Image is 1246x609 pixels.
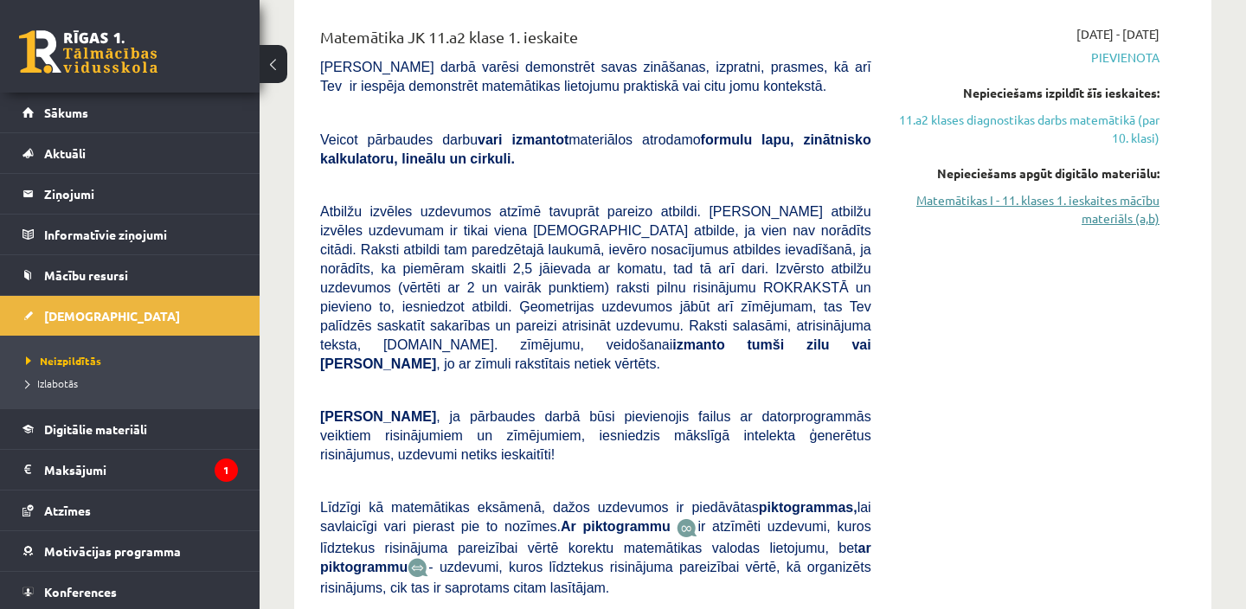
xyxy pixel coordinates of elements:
span: Līdzīgi kā matemātikas eksāmenā, dažos uzdevumos ir piedāvātas lai savlaicīgi vari pierast pie to... [320,500,871,534]
a: Mācību resursi [22,255,238,295]
b: formulu lapu, zinātnisko kalkulatoru, lineālu un cirkuli. [320,132,871,166]
span: Sākums [44,105,88,120]
img: JfuEzvunn4EvwAAAAASUVORK5CYII= [677,518,697,538]
a: Aktuāli [22,133,238,173]
a: Rīgas 1. Tālmācības vidusskola [19,30,157,74]
b: tumši zilu vai [PERSON_NAME] [320,337,871,371]
b: piktogrammas, [759,500,857,515]
a: 11.a2 klases diagnostikas darbs matemātikā (par 10. klasi) [897,111,1159,147]
span: , ja pārbaudes darbā būsi pievienojis failus ar datorprogrammās veiktiem risinājumiem un zīmējumi... [320,409,871,462]
a: Neizpildītās [26,353,242,369]
span: Neizpildītās [26,354,101,368]
legend: Maksājumi [44,450,238,490]
b: Ar piktogrammu [561,519,671,534]
legend: Ziņojumi [44,174,238,214]
a: Atzīmes [22,490,238,530]
span: [PERSON_NAME] darbā varēsi demonstrēt savas zināšanas, izpratni, prasmes, kā arī Tev ir iespēja d... [320,60,871,93]
span: Izlabotās [26,376,78,390]
b: izmanto [672,337,724,352]
span: Konferences [44,584,117,599]
a: Matemātikas I - 11. klases 1. ieskaites mācību materiāls (a,b) [897,191,1159,228]
legend: Informatīvie ziņojumi [44,215,238,254]
span: Atzīmes [44,503,91,518]
div: Matemātika JK 11.a2 klase 1. ieskaite [320,25,871,57]
a: Informatīvie ziņojumi [22,215,238,254]
a: Izlabotās [26,375,242,391]
span: Pievienota [897,48,1159,67]
span: Aktuāli [44,145,86,161]
span: Veicot pārbaudes darbu materiālos atrodamo [320,132,871,166]
a: Motivācijas programma [22,531,238,571]
a: Sākums [22,93,238,132]
img: wKvN42sLe3LLwAAAABJRU5ErkJggg== [408,558,428,578]
a: Digitālie materiāli [22,409,238,449]
span: Digitālie materiāli [44,421,147,437]
span: Motivācijas programma [44,543,181,559]
span: Atbilžu izvēles uzdevumos atzīmē tavuprāt pareizo atbildi. [PERSON_NAME] atbilžu izvēles uzdevuma... [320,204,871,371]
b: vari izmantot [478,132,568,147]
span: [PERSON_NAME] [320,409,436,424]
b: ar piktogrammu [320,541,871,574]
span: ir atzīmēti uzdevumi, kuros līdztekus risinājuma pareizībai vērtē korektu matemātikas valodas lie... [320,519,871,574]
span: - uzdevumi, kuros līdztekus risinājuma pareizībai vērtē, kā organizēts risinājums, cik tas ir sap... [320,560,871,595]
i: 1 [215,458,238,482]
a: Maksājumi1 [22,450,238,490]
div: Nepieciešams izpildīt šīs ieskaites: [897,84,1159,102]
span: Mācību resursi [44,267,128,283]
a: [DEMOGRAPHIC_DATA] [22,296,238,336]
div: Nepieciešams apgūt digitālo materiālu: [897,164,1159,183]
span: [DATE] - [DATE] [1076,25,1159,43]
a: Ziņojumi [22,174,238,214]
span: [DEMOGRAPHIC_DATA] [44,308,180,324]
